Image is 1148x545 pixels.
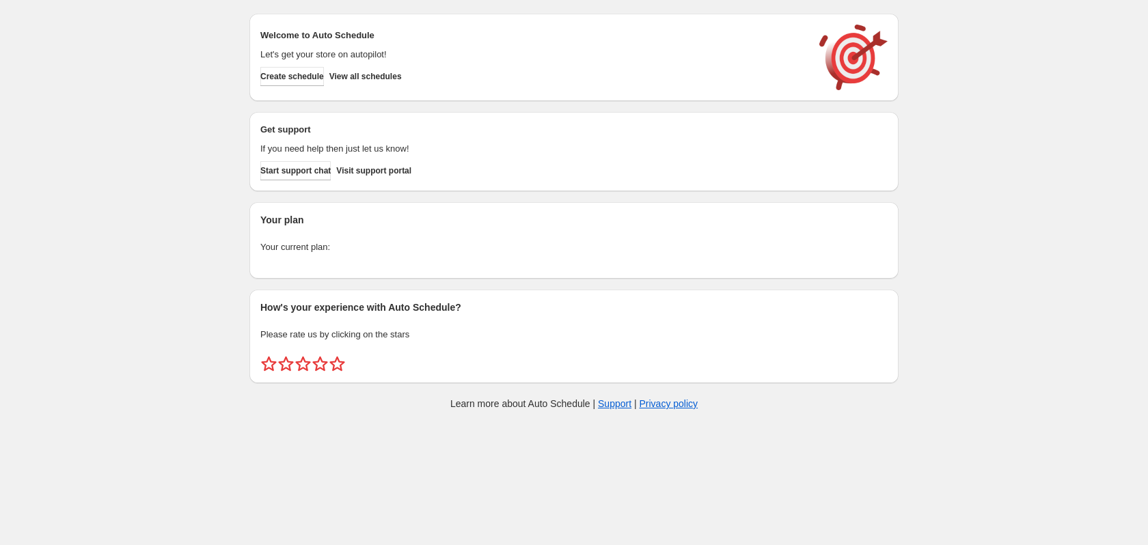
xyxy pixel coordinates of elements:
[260,213,888,227] h2: Your plan
[336,161,411,180] a: Visit support portal
[260,71,324,82] span: Create schedule
[260,328,888,341] p: Please rate us by clicking on the stars
[260,29,806,42] h2: Welcome to Auto Schedule
[260,67,324,86] button: Create schedule
[260,48,806,61] p: Let's get your store on autopilot!
[598,398,631,409] a: Support
[450,397,698,410] p: Learn more about Auto Schedule | |
[260,301,888,314] h2: How's your experience with Auto Schedule?
[260,161,331,180] a: Start support chat
[640,398,698,409] a: Privacy policy
[336,165,411,176] span: Visit support portal
[329,67,402,86] button: View all schedules
[260,165,331,176] span: Start support chat
[260,240,888,254] p: Your current plan:
[260,123,806,137] h2: Get support
[260,142,806,156] p: If you need help then just let us know!
[329,71,402,82] span: View all schedules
